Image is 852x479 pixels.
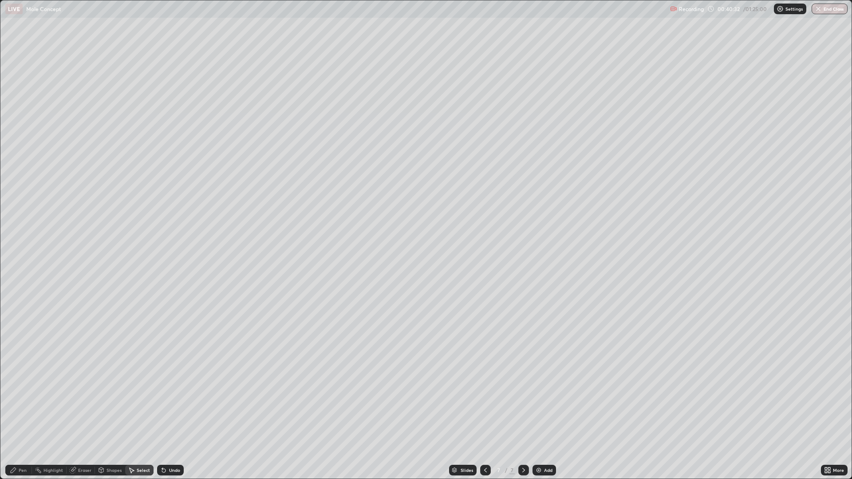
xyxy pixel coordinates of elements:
div: Shapes [106,468,122,472]
div: Eraser [78,468,91,472]
div: More [833,468,844,472]
img: class-settings-icons [777,5,784,12]
p: Settings [785,7,803,11]
div: Undo [169,468,180,472]
p: Recording [679,6,704,12]
div: / [505,467,508,473]
div: Add [544,468,552,472]
div: 7 [494,467,503,473]
img: add-slide-button [535,467,542,474]
img: recording.375f2c34.svg [670,5,677,12]
p: LIVE [8,5,20,12]
div: Slides [461,468,473,472]
img: end-class-cross [815,5,822,12]
button: End Class [812,4,848,14]
p: Mole Concept [26,5,61,12]
div: Select [137,468,150,472]
div: Pen [19,468,27,472]
div: Highlight [43,468,63,472]
div: 7 [509,466,515,474]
